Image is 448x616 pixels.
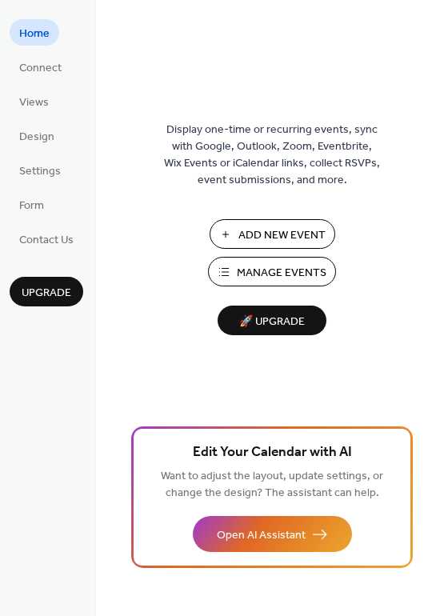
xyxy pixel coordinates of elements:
[10,277,83,306] button: Upgrade
[10,54,71,80] a: Connect
[218,306,326,335] button: 🚀 Upgrade
[227,311,317,333] span: 🚀 Upgrade
[217,527,306,544] span: Open AI Assistant
[193,442,352,464] span: Edit Your Calendar with AI
[19,94,49,111] span: Views
[19,129,54,146] span: Design
[10,157,70,183] a: Settings
[238,227,326,244] span: Add New Event
[19,232,74,249] span: Contact Us
[161,466,383,504] span: Want to adjust the layout, update settings, or change the design? The assistant can help.
[193,516,352,552] button: Open AI Assistant
[19,26,50,42] span: Home
[10,88,58,114] a: Views
[10,191,54,218] a: Form
[19,60,62,77] span: Connect
[22,285,71,302] span: Upgrade
[208,257,336,286] button: Manage Events
[10,19,59,46] a: Home
[237,265,326,282] span: Manage Events
[210,219,335,249] button: Add New Event
[10,122,64,149] a: Design
[19,198,44,214] span: Form
[19,163,61,180] span: Settings
[10,226,83,252] a: Contact Us
[164,122,380,189] span: Display one-time or recurring events, sync with Google, Outlook, Zoom, Eventbrite, Wix Events or ...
